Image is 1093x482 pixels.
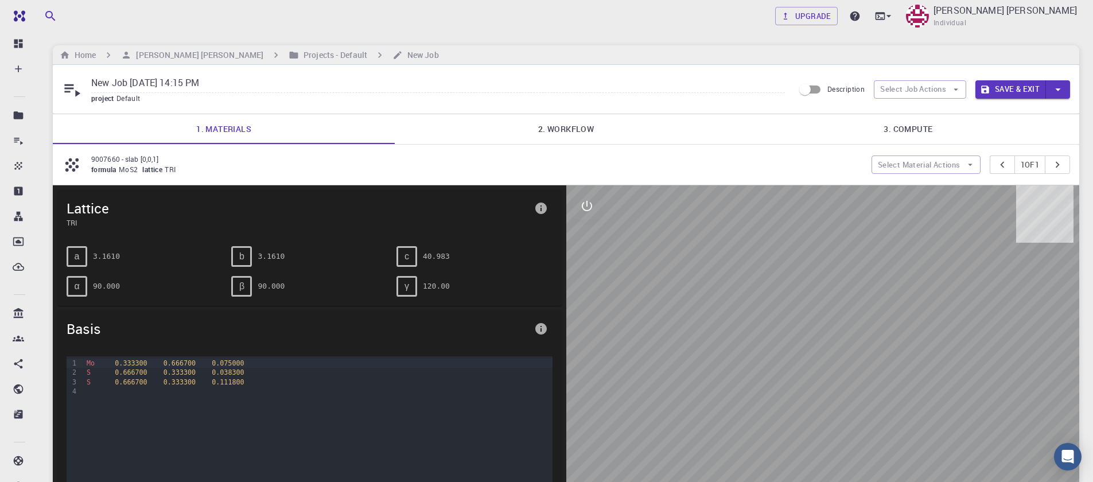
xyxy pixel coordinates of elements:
[530,197,553,220] button: info
[93,246,120,266] pre: 3.1610
[164,368,196,376] span: 0.333300
[9,10,25,22] img: logo
[239,251,244,262] span: b
[906,5,929,28] img: Sanjay Kumar Mahla
[258,246,285,266] pre: 3.1610
[93,276,120,296] pre: 90.000
[57,49,441,61] nav: breadcrumb
[933,3,1077,17] p: [PERSON_NAME] [PERSON_NAME]
[423,276,450,296] pre: 120.00
[404,281,409,291] span: γ
[67,199,530,217] span: Lattice
[75,251,80,262] span: a
[737,114,1079,144] a: 3. Compute
[74,281,79,291] span: α
[115,368,147,376] span: 0.666700
[1054,443,1082,471] div: Open Intercom Messenger
[67,387,78,396] div: 4
[933,17,966,29] span: Individual
[530,317,553,340] button: info
[87,359,95,367] span: Mo
[775,7,838,25] a: Upgrade
[87,378,91,386] span: S
[827,84,865,94] span: Description
[990,156,1071,174] div: pager
[872,156,981,174] button: Select Material Actions
[1014,156,1046,174] button: 1of1
[23,8,64,18] span: Support
[395,114,737,144] a: 2. Workflow
[975,80,1046,99] button: Save & Exit
[87,368,91,376] span: S
[115,378,147,386] span: 0.666700
[874,80,966,99] button: Select Job Actions
[67,378,78,387] div: 3
[239,281,244,291] span: β
[91,94,116,103] span: project
[164,359,196,367] span: 0.666700
[119,165,143,174] span: MoS2
[116,94,145,103] span: Default
[70,49,96,61] h6: Home
[212,359,244,367] span: 0.075000
[67,320,530,338] span: Basis
[131,49,263,61] h6: [PERSON_NAME] [PERSON_NAME]
[165,165,180,174] span: TRI
[91,165,119,174] span: formula
[67,359,78,368] div: 1
[91,154,862,164] p: 9007660 - slab [0,0,1]
[53,114,395,144] a: 1. Materials
[404,251,409,262] span: c
[115,359,147,367] span: 0.333300
[142,165,165,174] span: lattice
[212,378,244,386] span: 0.111800
[299,49,367,61] h6: Projects - Default
[212,368,244,376] span: 0.038300
[67,217,530,228] span: TRI
[403,49,439,61] h6: New Job
[423,246,450,266] pre: 40.983
[258,276,285,296] pre: 90.000
[67,368,78,377] div: 2
[164,378,196,386] span: 0.333300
